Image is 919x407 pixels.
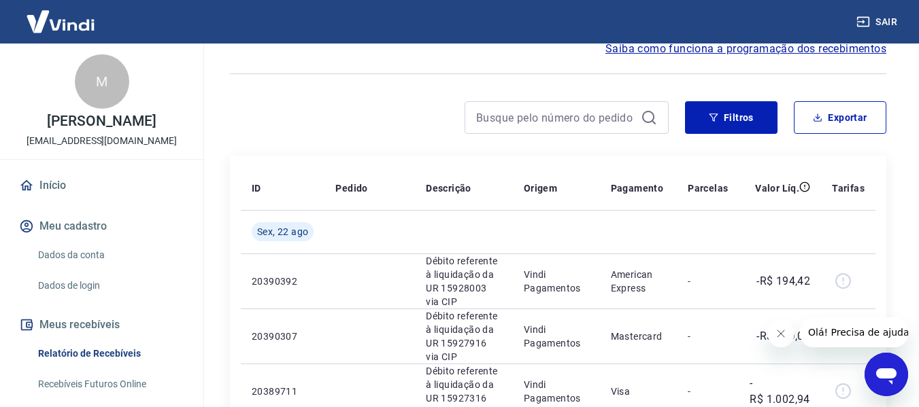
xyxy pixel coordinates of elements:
p: Mastercard [611,330,667,343]
a: Relatório de Recebíveis [33,340,187,368]
p: - [688,385,728,398]
span: Olá! Precisa de ajuda? [8,10,114,20]
p: Vindi Pagamentos [524,378,589,405]
button: Sair [854,10,903,35]
p: Vindi Pagamentos [524,268,589,295]
p: - [688,275,728,288]
p: Débito referente à liquidação da UR 15928003 via CIP [426,254,501,308]
p: Pagamento [611,181,664,195]
p: 20390307 [252,330,314,343]
input: Busque pelo número do pedido [476,107,635,128]
p: Débito referente à liquidação da UR 15927916 via CIP [426,309,501,364]
a: Saiba como funciona a programação dos recebimentos [605,41,886,57]
button: Exportar [794,101,886,134]
iframe: Botão para abrir a janela de mensagens [865,353,908,396]
p: ID [252,181,261,195]
iframe: Fechar mensagem [767,320,795,347]
p: -R$ 809,02 [756,328,810,344]
p: - [688,330,728,343]
a: Recebíveis Futuros Online [33,370,187,398]
iframe: Mensagem da empresa [800,317,908,347]
div: M [75,54,129,109]
button: Meus recebíveis [16,310,187,340]
button: Meu cadastro [16,211,187,241]
p: 20389711 [252,385,314,398]
p: American Express [611,268,667,295]
span: Sex, 22 ago [257,225,308,238]
a: Dados da conta [33,241,187,269]
p: [PERSON_NAME] [47,114,156,128]
p: Parcelas [688,181,728,195]
p: Pedido [335,181,367,195]
p: Vindi Pagamentos [524,323,589,350]
p: [EMAIL_ADDRESS][DOMAIN_NAME] [27,134,177,148]
p: -R$ 194,42 [756,273,810,289]
p: Origem [524,181,557,195]
img: Vindi [16,1,105,42]
p: 20390392 [252,275,314,288]
a: Início [16,171,187,200]
p: Tarifas [832,181,865,195]
p: Valor Líq. [755,181,799,195]
p: Descrição [426,181,471,195]
button: Filtros [685,101,778,134]
a: Dados de login [33,272,187,300]
p: Visa [611,385,667,398]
